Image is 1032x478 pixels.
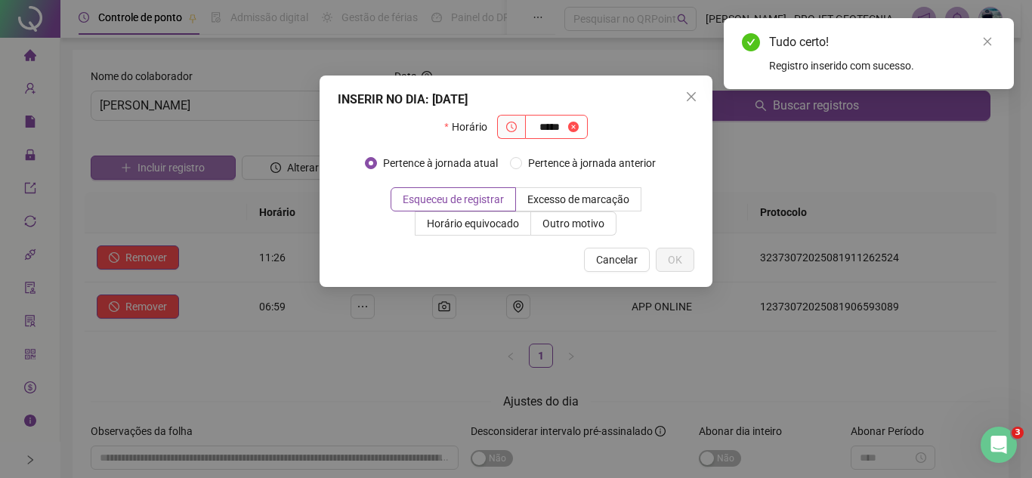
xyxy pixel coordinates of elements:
[377,155,504,171] span: Pertence à jornada atual
[584,248,650,272] button: Cancelar
[506,122,517,132] span: clock-circle
[1012,427,1024,439] span: 3
[542,217,604,230] span: Outro motivo
[979,33,996,50] a: Close
[982,36,993,47] span: close
[656,248,694,272] button: OK
[981,427,1017,463] iframe: Intercom live chat
[685,91,697,103] span: close
[522,155,662,171] span: Pertence à jornada anterior
[679,85,703,109] button: Close
[444,115,496,139] label: Horário
[769,33,996,51] div: Tudo certo!
[338,91,694,109] div: INSERIR NO DIA : [DATE]
[742,33,760,51] span: check-circle
[596,251,638,268] span: Cancelar
[427,217,519,230] span: Horário equivocado
[527,193,629,205] span: Excesso de marcação
[769,57,996,74] div: Registro inserido com sucesso.
[403,193,504,205] span: Esqueceu de registrar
